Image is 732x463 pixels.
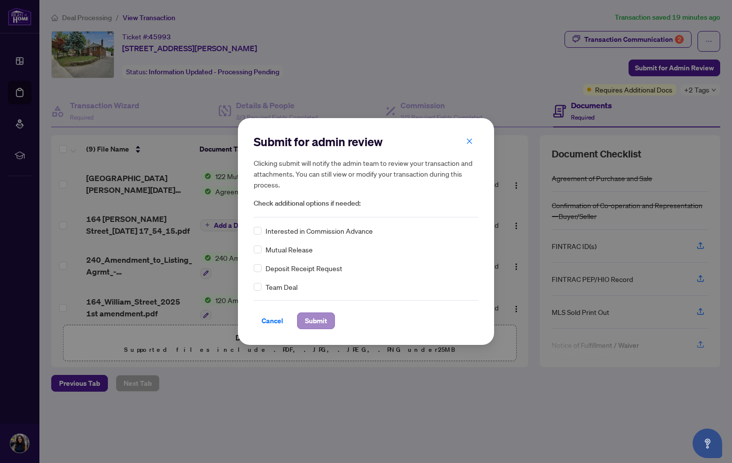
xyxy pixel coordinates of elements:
[254,157,478,190] h5: Clicking submit will notify the admin team to review your transaction and attachments. You can st...
[297,312,335,329] button: Submit
[266,244,313,255] span: Mutual Release
[466,138,473,145] span: close
[266,263,342,274] span: Deposit Receipt Request
[254,134,478,150] h2: Submit for admin review
[262,313,283,329] span: Cancel
[305,313,327,329] span: Submit
[254,198,478,209] span: Check additional options if needed:
[693,429,722,458] button: Open asap
[266,225,373,236] span: Interested in Commission Advance
[254,312,291,329] button: Cancel
[266,281,298,292] span: Team Deal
